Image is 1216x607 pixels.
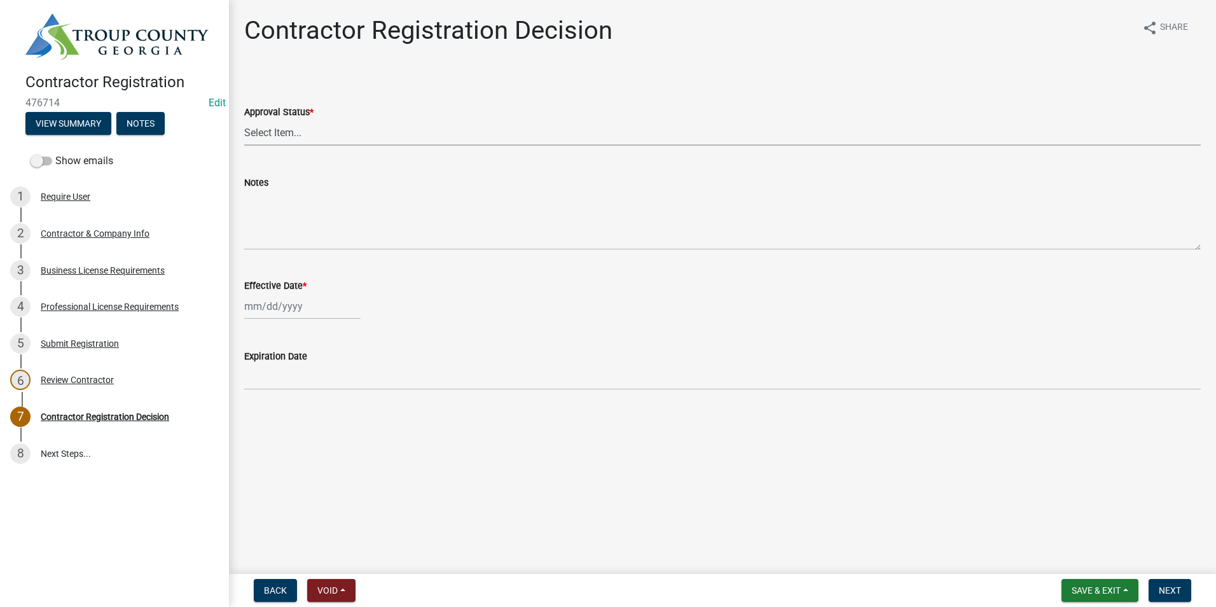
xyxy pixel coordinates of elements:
[25,13,209,60] img: Troup County, Georgia
[244,108,314,117] label: Approval Status
[10,333,31,354] div: 5
[244,15,612,46] h1: Contractor Registration Decision
[10,407,31,427] div: 7
[25,112,111,135] button: View Summary
[10,260,31,281] div: 3
[10,443,31,464] div: 8
[116,119,165,129] wm-modal-confirm: Notes
[10,297,31,317] div: 4
[209,97,226,109] wm-modal-confirm: Edit Application Number
[307,579,356,602] button: Void
[244,352,307,361] label: Expiration Date
[254,579,297,602] button: Back
[1072,585,1121,596] span: Save & Exit
[1142,20,1157,36] i: share
[1132,15,1198,40] button: shareShare
[31,153,113,169] label: Show emails
[41,192,90,201] div: Require User
[41,412,169,421] div: Contractor Registration Decision
[264,585,287,596] span: Back
[10,370,31,390] div: 6
[1160,20,1188,36] span: Share
[209,97,226,109] a: Edit
[244,282,307,291] label: Effective Date
[25,73,219,92] h4: Contractor Registration
[10,186,31,207] div: 1
[25,119,111,129] wm-modal-confirm: Summary
[1061,579,1138,602] button: Save & Exit
[41,266,165,275] div: Business License Requirements
[25,97,204,109] span: 476714
[116,112,165,135] button: Notes
[317,585,338,596] span: Void
[244,293,361,319] input: mm/dd/yyyy
[244,179,268,188] label: Notes
[41,302,179,311] div: Professional License Requirements
[1159,585,1181,596] span: Next
[41,339,119,348] div: Submit Registration
[41,229,149,238] div: Contractor & Company Info
[1149,579,1191,602] button: Next
[41,375,114,384] div: Review Contractor
[10,223,31,244] div: 2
